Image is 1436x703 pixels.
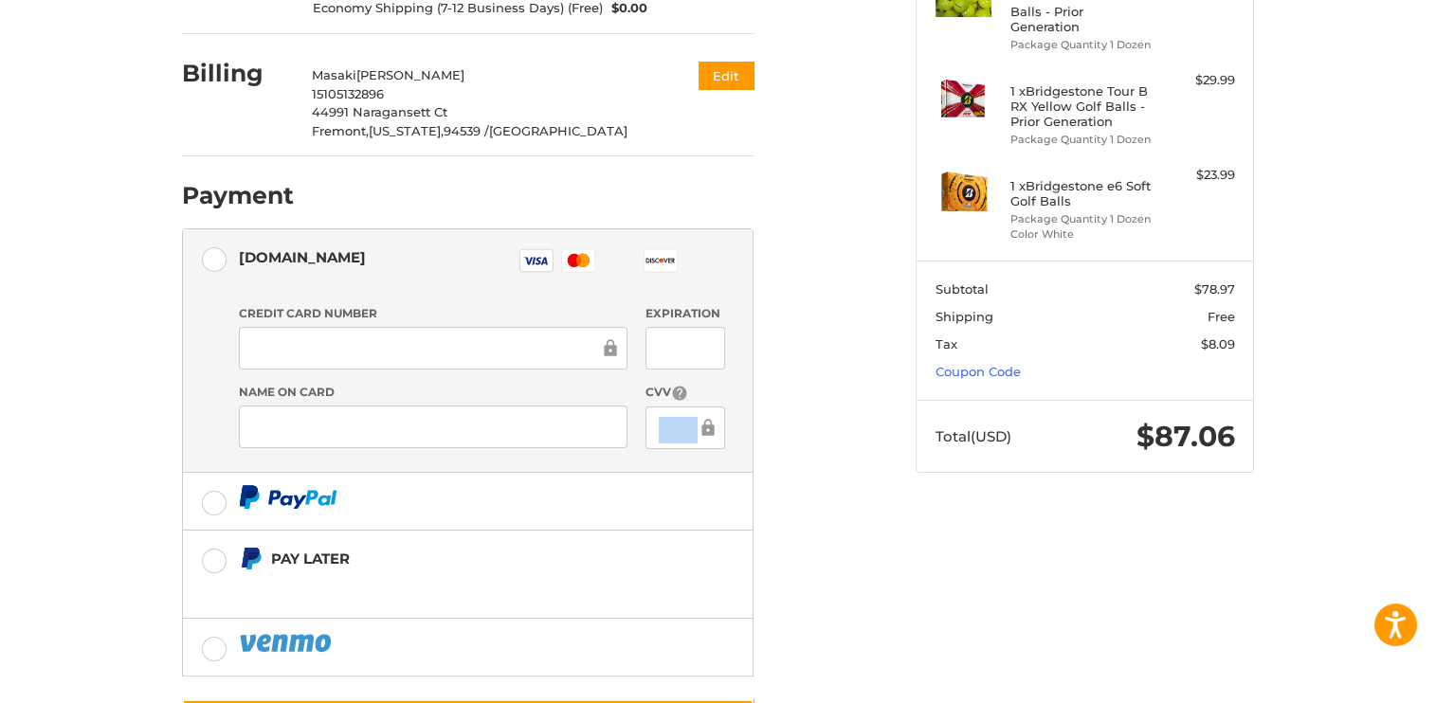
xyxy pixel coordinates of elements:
[1160,166,1235,185] div: $23.99
[936,427,1011,445] span: Total (USD)
[1010,211,1155,227] li: Package Quantity 1 Dozen
[936,364,1021,379] a: Coupon Code
[312,67,356,82] span: Masaki
[312,104,447,119] span: 44991 Naragansett Ct
[239,485,337,509] img: PayPal icon
[1201,336,1235,351] span: $8.09
[271,543,634,574] div: Pay Later
[936,309,993,324] span: Shipping
[645,384,724,402] label: CVV
[239,579,635,595] iframe: PayPal Message 1
[936,281,989,297] span: Subtotal
[489,123,627,138] span: [GEOGRAPHIC_DATA]
[239,305,627,322] label: Credit Card Number
[1010,178,1155,209] h4: 1 x Bridgestone e6 Soft Golf Balls
[369,123,444,138] span: [US_STATE],
[239,547,263,570] img: Pay Later icon
[699,62,754,89] button: Edit
[239,384,627,401] label: Name on Card
[645,305,724,322] label: Expiration
[1010,37,1155,53] li: Package Quantity 1 Dozen
[1010,132,1155,148] li: Package Quantity 1 Dozen
[1136,419,1235,454] span: $87.06
[936,336,957,351] span: Tax
[356,67,464,82] span: [PERSON_NAME]
[312,123,369,138] span: Fremont,
[182,181,294,210] h2: Payment
[1160,71,1235,90] div: $29.99
[1010,226,1155,243] li: Color White
[1194,281,1235,297] span: $78.97
[239,631,336,655] img: PayPal icon
[312,86,384,101] span: 15105132896
[1208,309,1235,324] span: Free
[1010,83,1155,130] h4: 1 x Bridgestone Tour B RX Yellow Golf Balls - Prior Generation
[239,242,366,273] div: [DOMAIN_NAME]
[182,59,293,88] h2: Billing
[444,123,489,138] span: 94539 /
